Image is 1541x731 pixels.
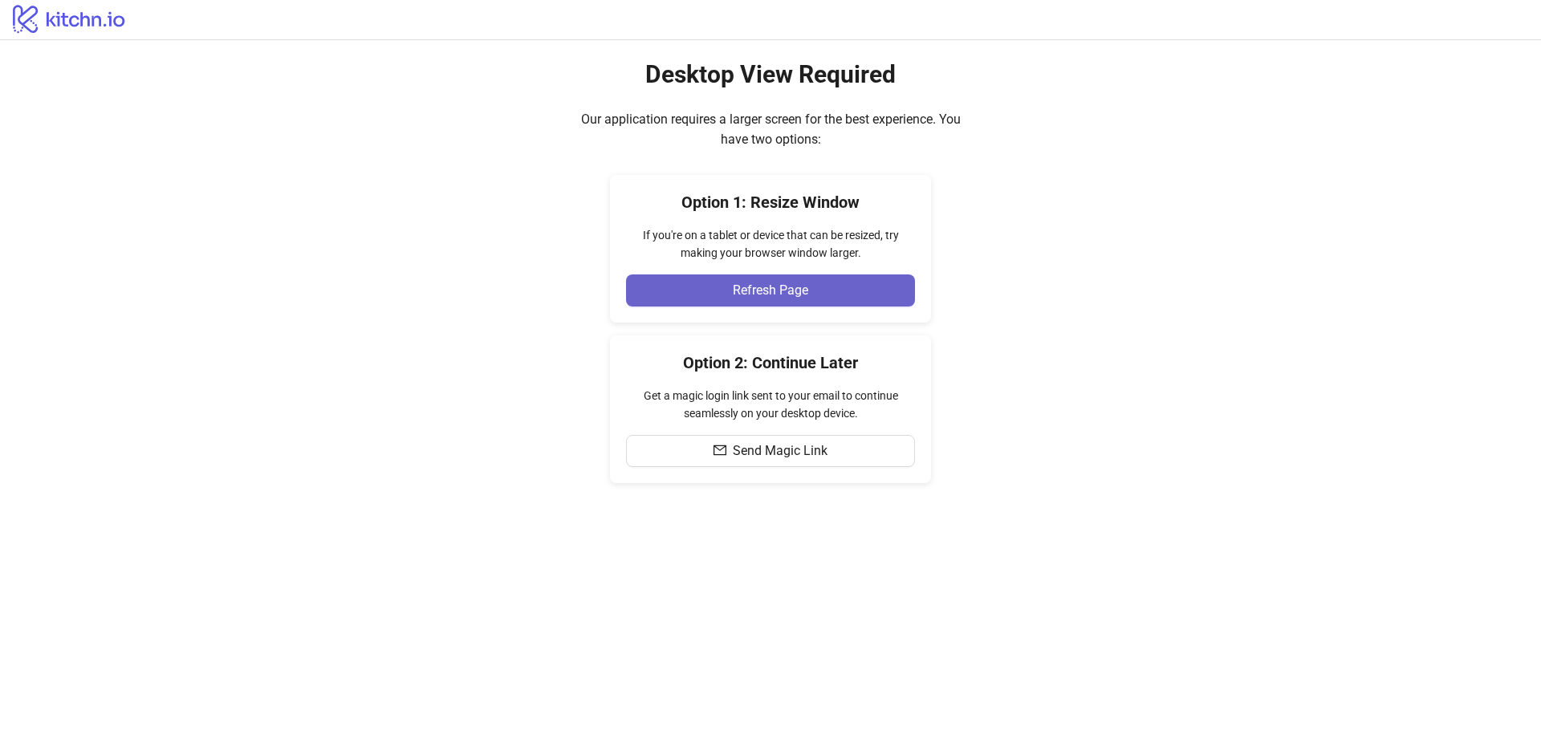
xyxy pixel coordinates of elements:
[570,109,971,149] div: Our application requires a larger screen for the best experience. You have two options:
[645,59,896,90] h2: Desktop View Required
[626,226,915,262] div: If you're on a tablet or device that can be resized, try making your browser window larger.
[626,435,915,467] button: Send Magic Link
[626,387,915,422] div: Get a magic login link sent to your email to continue seamlessly on your desktop device.
[626,274,915,307] button: Refresh Page
[626,351,915,374] h4: Option 2: Continue Later
[714,444,726,457] span: mail
[626,191,915,213] h4: Option 1: Resize Window
[733,444,827,458] span: Send Magic Link
[733,283,808,298] span: Refresh Page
